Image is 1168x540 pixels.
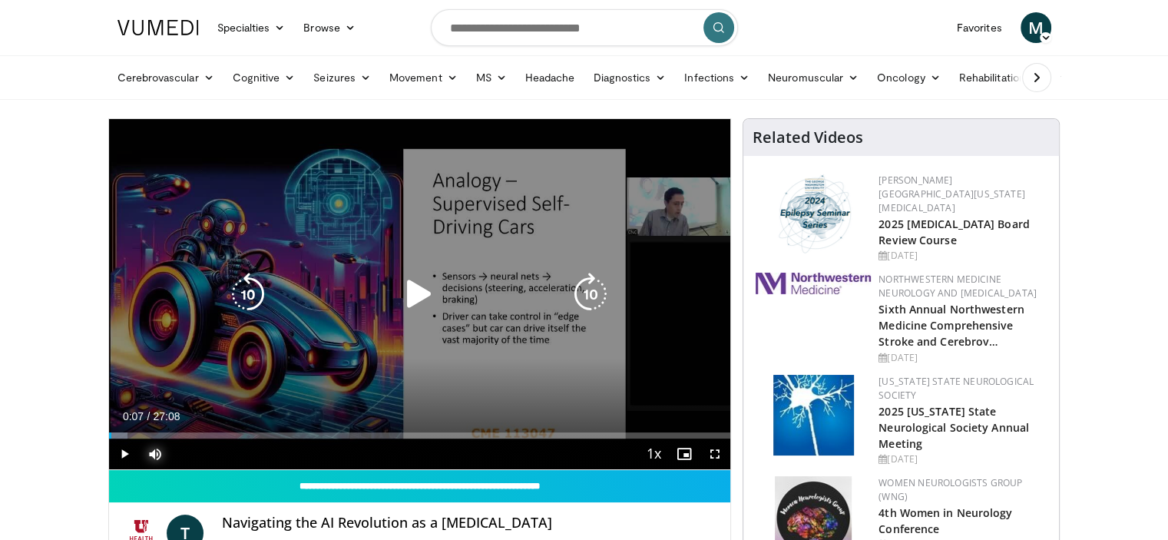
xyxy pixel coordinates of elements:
a: Favorites [948,12,1011,43]
a: Sixth Annual Northwestern Medicine Comprehensive Stroke and Cerebrov… [878,302,1024,349]
div: Progress Bar [109,432,731,439]
a: M [1021,12,1051,43]
button: Fullscreen [700,439,730,469]
span: 0:07 [123,410,144,422]
a: Rehabilitation [950,62,1034,93]
h4: Related Videos [753,128,863,147]
a: 2025 [US_STATE] State Neurological Society Annual Meeting [878,404,1029,451]
a: Cognitive [223,62,305,93]
a: Infections [675,62,759,93]
img: 76bc84c6-69a7-4c34-b56c-bd0b7f71564d.png.150x105_q85_autocrop_double_scale_upscale_version-0.2.png [772,174,855,254]
span: / [147,410,151,422]
a: Movement [380,62,467,93]
div: [DATE] [878,249,1047,263]
a: 2025 [MEDICAL_DATA] Board Review Course [878,217,1030,247]
button: Mute [140,439,170,469]
a: Oncology [868,62,950,93]
img: VuMedi Logo [117,20,199,35]
a: Headache [516,62,584,93]
a: Diagnostics [584,62,675,93]
img: 2a462fb6-9365-492a-ac79-3166a6f924d8.png.150x105_q85_autocrop_double_scale_upscale_version-0.2.jpg [756,273,871,294]
a: [PERSON_NAME][GEOGRAPHIC_DATA][US_STATE][MEDICAL_DATA] [878,174,1025,214]
video-js: Video Player [109,119,731,470]
a: Northwestern Medicine Neurology and [MEDICAL_DATA] [878,273,1037,300]
button: Playback Rate [638,439,669,469]
a: Cerebrovascular [108,62,223,93]
a: Browse [294,12,365,43]
input: Search topics, interventions [431,9,738,46]
div: [DATE] [878,452,1047,466]
a: Specialties [208,12,295,43]
div: [DATE] [878,351,1047,365]
a: 4th Women in Neurology Conference [878,505,1012,536]
a: Seizures [304,62,380,93]
button: Play [109,439,140,469]
button: Enable picture-in-picture mode [669,439,700,469]
a: [US_STATE] State Neurological Society [878,375,1034,402]
h4: Navigating the AI Revolution as a [MEDICAL_DATA] [222,515,718,532]
span: 27:08 [153,410,180,422]
a: Women Neurologists Group (WNG) [878,476,1022,503]
a: MS [467,62,516,93]
a: Neuromuscular [759,62,868,93]
img: acd9fda7-b660-4062-a2ed-b14b2bb56add.webp.150x105_q85_autocrop_double_scale_upscale_version-0.2.jpg [773,375,854,456]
